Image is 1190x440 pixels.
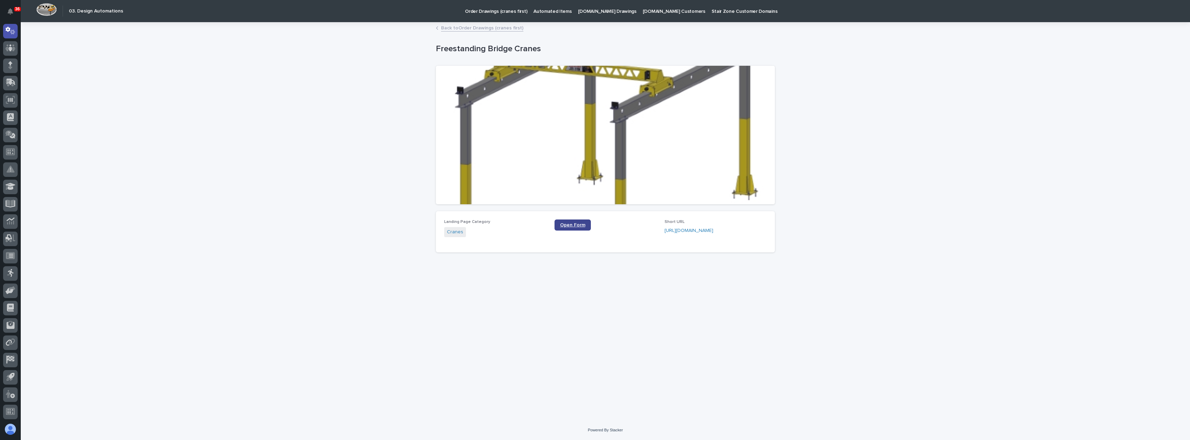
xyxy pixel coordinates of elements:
[3,4,18,19] button: Notifications
[588,428,623,432] a: Powered By Stacker
[447,228,463,236] a: Cranes
[9,8,18,19] div: Notifications36
[69,8,123,14] h2: 03. Design Automations
[555,219,591,231] a: Open Form
[15,7,20,11] p: 36
[3,422,18,437] button: users-avatar
[665,228,713,233] a: [URL][DOMAIN_NAME]
[560,223,585,227] span: Open Form
[665,220,685,224] span: Short URL
[444,220,490,224] span: Landing Page Category
[36,3,57,16] img: Workspace Logo
[436,44,772,54] p: Freestanding Bridge Cranes
[441,24,523,32] a: Back toOrder Drawings (cranes first)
